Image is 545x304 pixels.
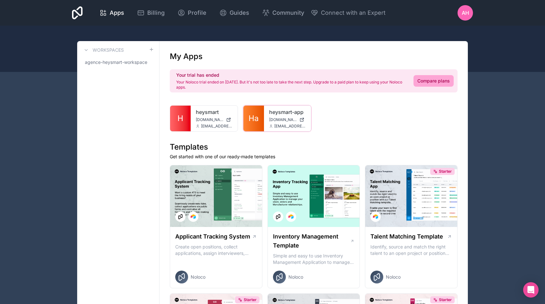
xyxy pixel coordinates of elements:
[523,282,539,298] div: Open Intercom Messenger
[175,244,257,256] p: Create open positions, collect applications, assign interviewers, centralise candidate feedback a...
[175,232,250,241] h1: Applicant Tracking System
[172,6,212,20] a: Profile
[82,56,154,68] a: agence-heysmart-workspace
[257,6,309,20] a: Community
[269,108,306,116] a: heysmart-app
[176,80,406,90] p: Your Noloco trial ended on [DATE]. But it's not too late to take the next step. Upgrade to a paid...
[170,51,203,62] h1: My Apps
[132,6,170,20] a: Billing
[386,274,401,280] span: Noloco
[243,106,264,131] a: Ha
[110,8,124,17] span: Apps
[94,6,129,20] a: Apps
[170,106,191,131] a: H
[244,297,257,302] span: Starter
[272,8,304,17] span: Community
[274,124,306,129] span: [EMAIL_ADDRESS][DOMAIN_NAME]
[288,274,303,280] span: Noloco
[273,232,350,250] h1: Inventory Management Template
[188,8,206,17] span: Profile
[147,8,165,17] span: Billing
[196,117,232,122] a: [DOMAIN_NAME]
[439,297,452,302] span: Starter
[196,108,232,116] a: heysmart
[269,117,306,122] a: [DOMAIN_NAME]
[462,9,469,17] span: AH
[439,169,452,174] span: Starter
[85,59,147,65] span: agence-heysmart-workspace
[191,214,196,219] img: Airtable Logo
[170,153,458,160] p: Get started with one of our ready-made templates
[82,46,124,54] a: Workspaces
[176,72,406,78] h2: Your trial has ended
[311,8,386,17] button: Connect with an Expert
[269,117,297,122] span: [DOMAIN_NAME]
[273,253,355,265] p: Simple and easy to use Inventory Management Application to manage your stock, orders and Manufact...
[249,113,259,124] span: Ha
[196,117,223,122] span: [DOMAIN_NAME]
[370,244,452,256] p: Identify, source and match the right talent to an open project or position with our Talent Matchi...
[230,8,249,17] span: Guides
[170,142,458,152] h1: Templates
[321,8,386,17] span: Connect with an Expert
[201,124,232,129] span: [EMAIL_ADDRESS][DOMAIN_NAME]
[373,214,378,219] img: Airtable Logo
[413,75,454,87] a: Compare plans
[214,6,254,20] a: Guides
[191,274,205,280] span: Noloco
[93,47,124,53] h3: Workspaces
[288,214,294,219] img: Airtable Logo
[370,232,443,241] h1: Talent Matching Template
[177,113,183,124] span: H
